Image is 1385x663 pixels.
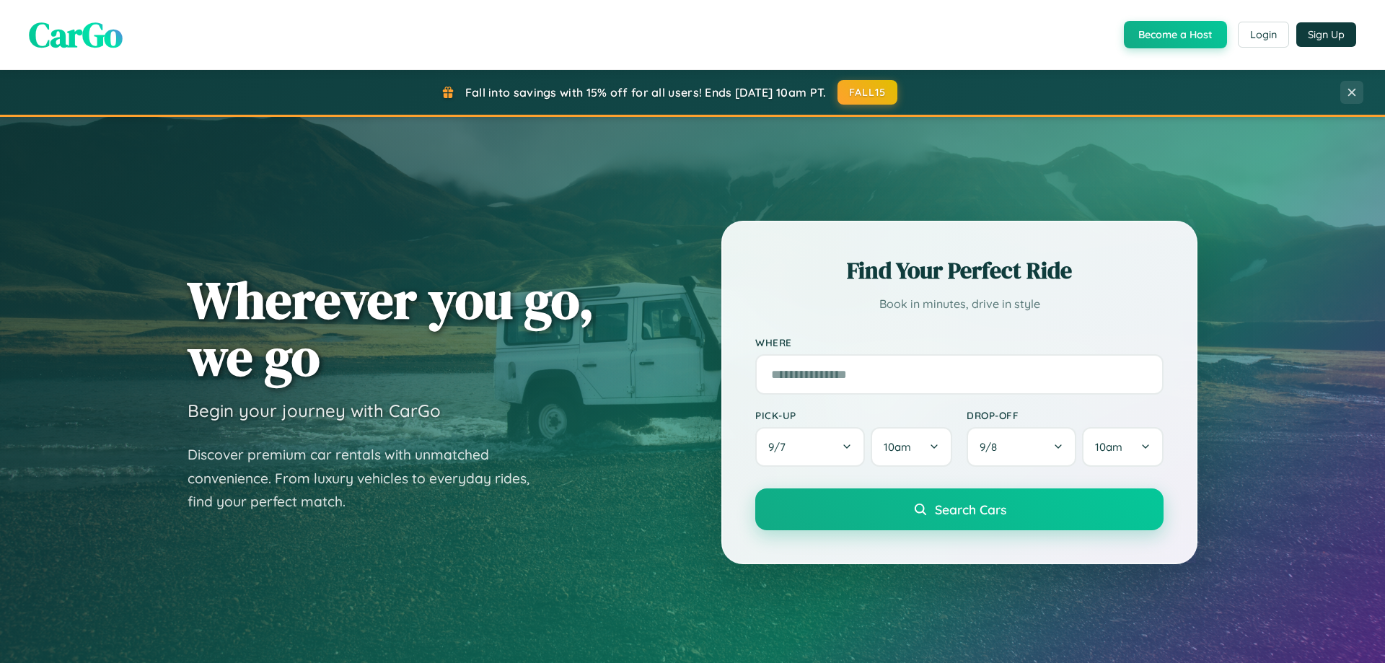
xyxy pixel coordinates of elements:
[755,336,1164,348] label: Where
[755,409,952,421] label: Pick-up
[755,255,1164,286] h2: Find Your Perfect Ride
[1238,22,1289,48] button: Login
[188,271,594,385] h1: Wherever you go, we go
[755,294,1164,315] p: Book in minutes, drive in style
[1296,22,1356,47] button: Sign Up
[465,85,827,100] span: Fall into savings with 15% off for all users! Ends [DATE] 10am PT.
[871,427,952,467] button: 10am
[755,427,865,467] button: 9/7
[768,440,793,454] span: 9 / 7
[884,440,911,454] span: 10am
[967,409,1164,421] label: Drop-off
[967,427,1076,467] button: 9/8
[755,488,1164,530] button: Search Cars
[188,400,441,421] h3: Begin your journey with CarGo
[1095,440,1122,454] span: 10am
[1082,427,1164,467] button: 10am
[1124,21,1227,48] button: Become a Host
[837,80,898,105] button: FALL15
[188,443,548,514] p: Discover premium car rentals with unmatched convenience. From luxury vehicles to everyday rides, ...
[935,501,1006,517] span: Search Cars
[29,11,123,58] span: CarGo
[980,440,1004,454] span: 9 / 8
